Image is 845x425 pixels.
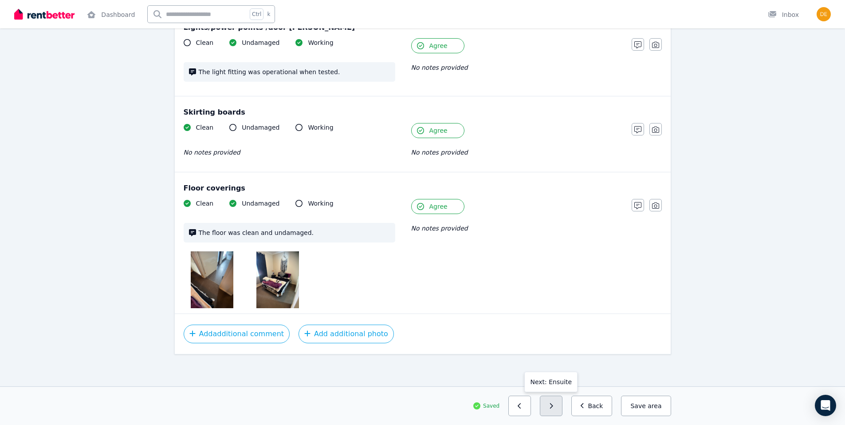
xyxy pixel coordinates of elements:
[308,199,333,208] span: Working
[817,7,831,21] img: Marie Veronique Desiree Wosgien
[768,10,799,19] div: Inbox
[483,402,499,409] span: Saved
[14,8,75,21] img: RentBetter
[299,325,394,343] button: Add additional photo
[411,199,464,214] button: Agree
[815,395,836,416] div: Open Intercom Messenger
[308,38,333,47] span: Working
[256,251,299,308] img: IMG_1742.jpg
[524,372,578,392] div: Next: Ensuite
[199,228,390,237] span: The floor was clean and undamaged.
[308,123,333,132] span: Working
[267,11,270,18] span: k
[196,199,214,208] span: Clean
[571,396,613,416] button: Back
[191,251,233,308] img: IMG_1745.jpg
[429,126,448,135] span: Agree
[411,149,468,156] span: No notes provided
[184,107,662,118] div: Skirting boards
[199,68,390,76] span: The light fitting was operational when tested.
[411,38,464,53] button: Agree
[429,202,448,211] span: Agree
[196,123,214,132] span: Clean
[411,64,468,71] span: No notes provided
[411,123,464,138] button: Agree
[250,8,263,20] span: Ctrl
[184,183,662,194] div: Floor coverings
[648,401,661,410] span: area
[242,199,279,208] span: Undamaged
[196,38,214,47] span: Clean
[184,149,240,156] span: No notes provided
[184,325,290,343] button: Addadditional comment
[621,396,671,416] button: Save area
[242,123,279,132] span: Undamaged
[411,225,468,232] span: No notes provided
[242,38,279,47] span: Undamaged
[429,41,448,50] span: Agree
